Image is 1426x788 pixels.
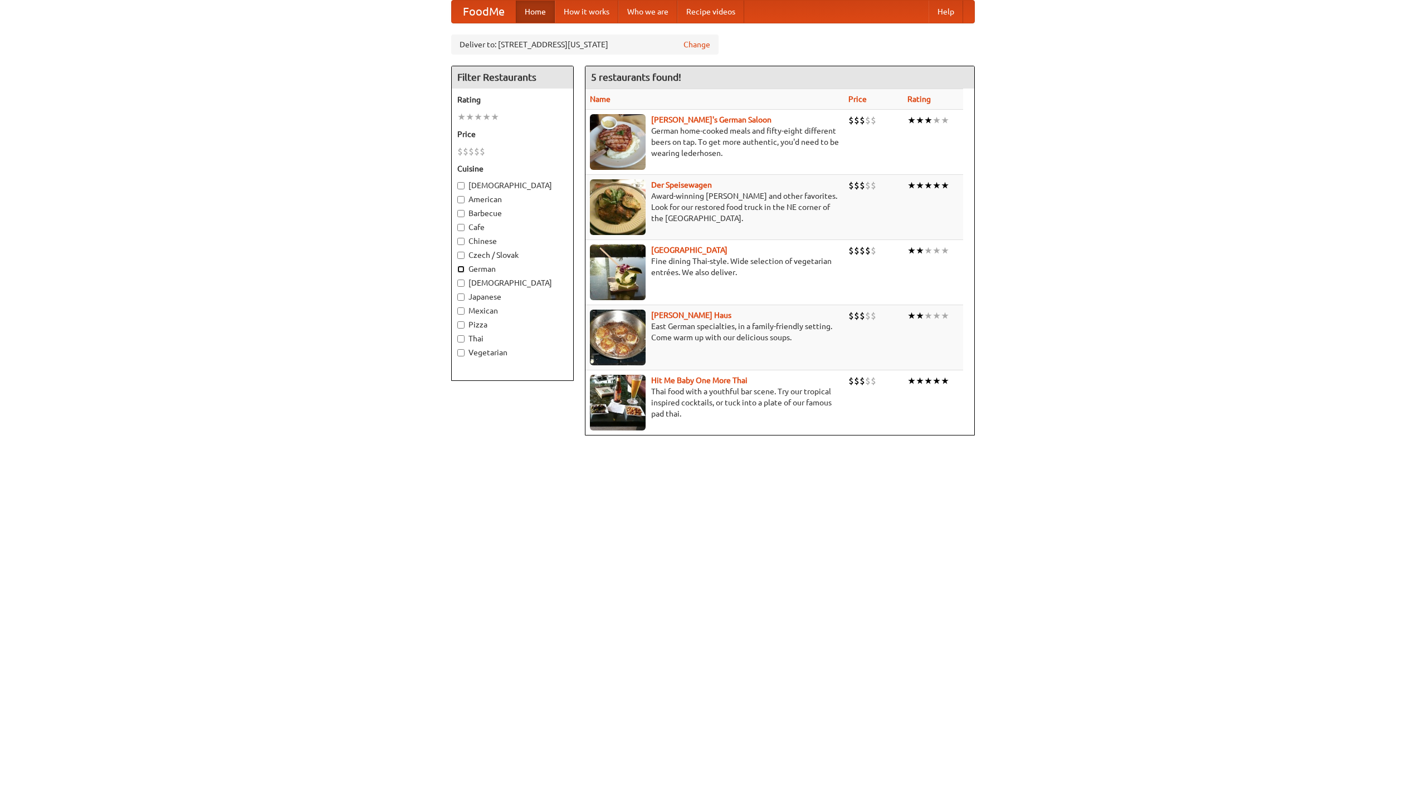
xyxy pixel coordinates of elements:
p: German home-cooked meals and fifty-eight different beers on tap. To get more authentic, you'd nee... [590,125,839,159]
li: ★ [924,375,932,387]
li: $ [865,375,871,387]
li: ★ [916,114,924,126]
li: ★ [932,244,941,257]
li: $ [871,179,876,192]
li: $ [848,244,854,257]
li: $ [871,375,876,387]
a: Der Speisewagen [651,180,712,189]
p: East German specialties, in a family-friendly setting. Come warm up with our delicious soups. [590,321,839,343]
div: Deliver to: [STREET_ADDRESS][US_STATE] [451,35,719,55]
li: $ [865,310,871,322]
img: satay.jpg [590,244,646,300]
a: [PERSON_NAME]'s German Saloon [651,115,771,124]
a: [GEOGRAPHIC_DATA] [651,246,727,254]
label: Cafe [457,222,568,233]
li: ★ [932,310,941,322]
li: ★ [932,179,941,192]
li: ★ [941,375,949,387]
a: Name [590,95,611,104]
li: ★ [924,179,932,192]
li: ★ [924,114,932,126]
label: [DEMOGRAPHIC_DATA] [457,277,568,288]
li: $ [848,310,854,322]
li: ★ [941,310,949,322]
li: ★ [907,244,916,257]
label: Vegetarian [457,347,568,358]
p: Thai food with a youthful bar scene. Try our tropical inspired cocktails, or tuck into a plate of... [590,386,839,419]
li: ★ [924,244,932,257]
input: [DEMOGRAPHIC_DATA] [457,280,465,287]
h5: Cuisine [457,163,568,174]
li: $ [848,375,854,387]
h5: Rating [457,94,568,105]
li: ★ [916,310,924,322]
li: $ [859,310,865,322]
a: How it works [555,1,618,23]
label: Japanese [457,291,568,302]
li: $ [871,310,876,322]
li: $ [871,114,876,126]
img: speisewagen.jpg [590,179,646,235]
input: Mexican [457,307,465,315]
li: ★ [924,310,932,322]
label: Mexican [457,305,568,316]
input: Thai [457,335,465,342]
input: Cafe [457,224,465,231]
li: $ [480,145,485,158]
li: $ [854,179,859,192]
li: ★ [916,244,924,257]
li: $ [848,114,854,126]
li: ★ [466,111,474,123]
li: $ [854,114,859,126]
a: Recipe videos [677,1,744,23]
a: Price [848,95,867,104]
p: Fine dining Thai-style. Wide selection of vegetarian entrées. We also deliver. [590,256,839,278]
a: Home [516,1,555,23]
li: ★ [907,375,916,387]
label: Thai [457,333,568,344]
input: German [457,266,465,273]
li: ★ [907,114,916,126]
li: $ [854,310,859,322]
a: Change [683,39,710,50]
img: babythai.jpg [590,375,646,430]
input: Japanese [457,293,465,301]
label: [DEMOGRAPHIC_DATA] [457,180,568,191]
li: ★ [457,111,466,123]
input: American [457,196,465,203]
li: ★ [941,179,949,192]
li: $ [859,244,865,257]
h4: Filter Restaurants [452,66,573,89]
li: ★ [474,111,482,123]
li: ★ [941,114,949,126]
li: ★ [907,179,916,192]
label: American [457,194,568,205]
li: ★ [941,244,949,257]
img: kohlhaus.jpg [590,310,646,365]
input: [DEMOGRAPHIC_DATA] [457,182,465,189]
a: [PERSON_NAME] Haus [651,311,731,320]
li: $ [468,145,474,158]
a: Rating [907,95,931,104]
li: $ [474,145,480,158]
li: $ [463,145,468,158]
label: Czech / Slovak [457,249,568,261]
li: $ [859,114,865,126]
li: $ [871,244,876,257]
li: $ [865,244,871,257]
li: ★ [932,375,941,387]
a: Help [929,1,963,23]
label: German [457,263,568,275]
ng-pluralize: 5 restaurants found! [591,72,681,82]
label: Pizza [457,319,568,330]
li: $ [457,145,463,158]
b: Hit Me Baby One More Thai [651,376,748,385]
li: $ [848,179,854,192]
li: ★ [907,310,916,322]
li: $ [854,375,859,387]
input: Vegetarian [457,349,465,356]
